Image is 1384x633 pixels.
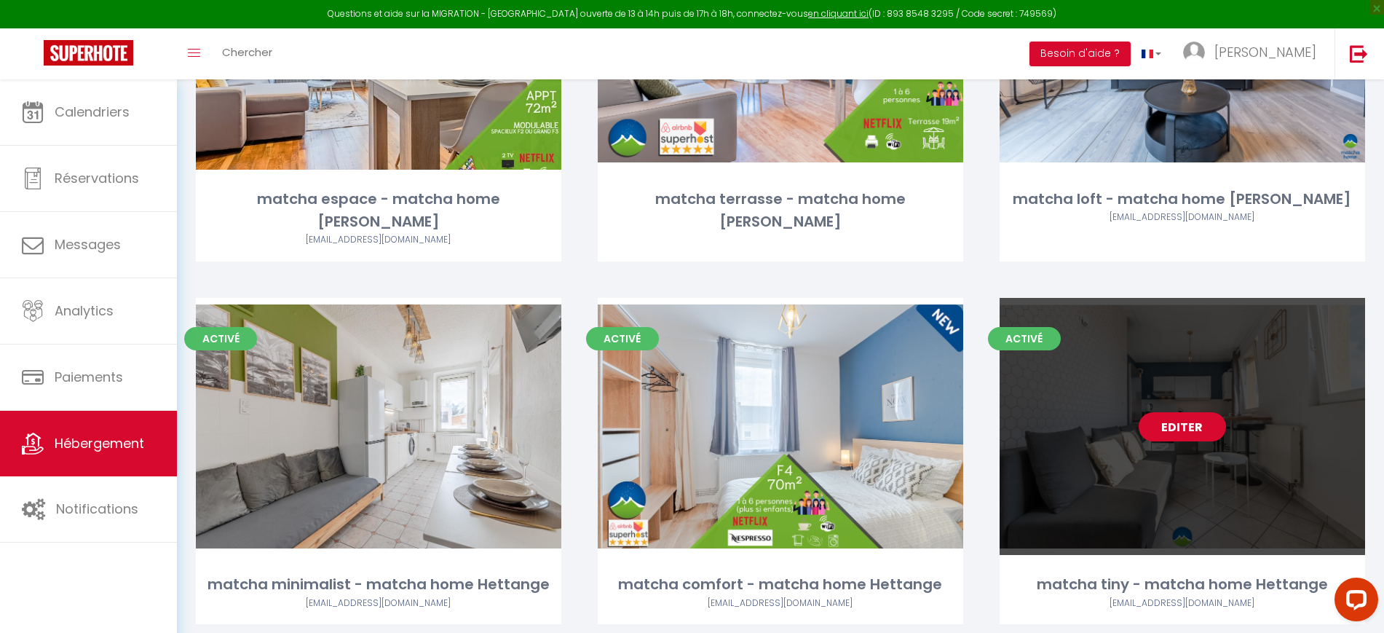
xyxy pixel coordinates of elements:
[598,573,963,596] div: matcha comfort - matcha home Hettange
[211,28,283,79] a: Chercher
[196,233,561,247] div: Airbnb
[598,188,963,234] div: matcha terrasse - matcha home [PERSON_NAME]
[1214,43,1316,61] span: [PERSON_NAME]
[1000,211,1365,224] div: Airbnb
[222,44,272,60] span: Chercher
[1029,42,1131,66] button: Besoin d'aide ?
[808,7,869,20] a: en cliquant ici
[1000,597,1365,610] div: Airbnb
[184,327,257,350] span: Activé
[1350,44,1368,63] img: logout
[196,597,561,610] div: Airbnb
[1183,42,1205,63] img: ...
[1172,28,1334,79] a: ... [PERSON_NAME]
[55,368,123,386] span: Paiements
[586,327,659,350] span: Activé
[1139,412,1226,441] a: Editer
[335,412,422,441] a: Editer
[196,573,561,596] div: matcha minimalist - matcha home Hettange
[55,434,144,452] span: Hébergement
[55,103,130,121] span: Calendriers
[988,327,1061,350] span: Activé
[55,235,121,253] span: Messages
[1000,573,1365,596] div: matcha tiny - matcha home Hettange
[196,188,561,234] div: matcha espace - matcha home [PERSON_NAME]
[737,412,824,441] a: Editer
[1323,572,1384,633] iframe: LiveChat chat widget
[56,500,138,518] span: Notifications
[1000,188,1365,211] div: matcha loft - matcha home [PERSON_NAME]
[44,40,133,66] img: Super Booking
[55,169,139,187] span: Réservations
[598,597,963,610] div: Airbnb
[55,302,114,320] span: Analytics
